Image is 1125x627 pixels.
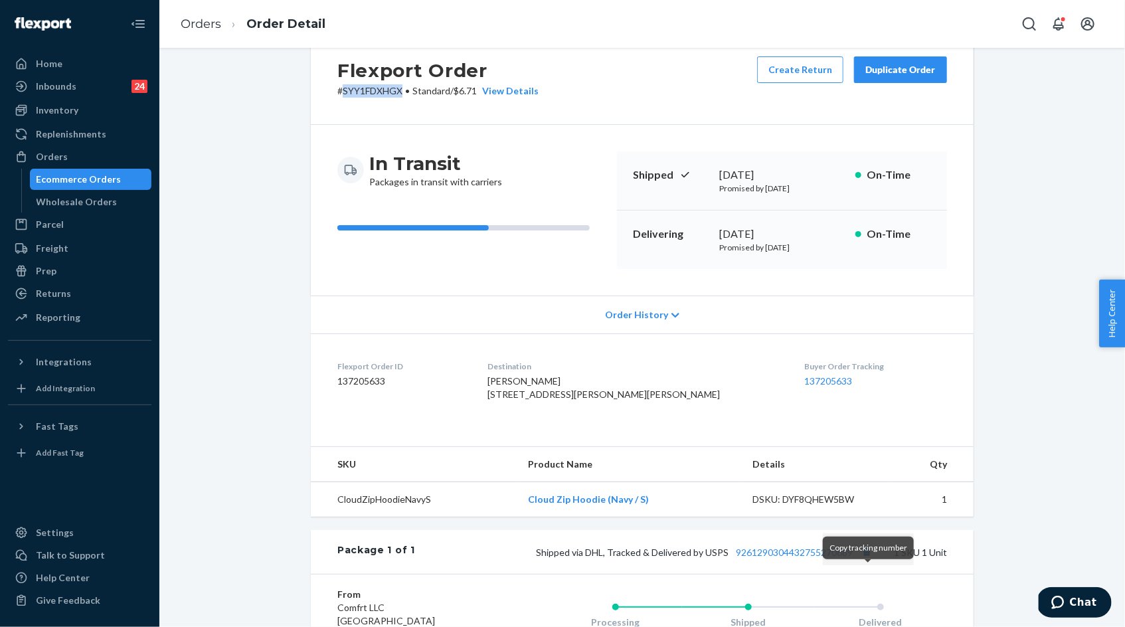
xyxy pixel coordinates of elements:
span: Standard [412,85,450,96]
a: Orders [8,146,151,167]
a: Help Center [8,567,151,588]
h3: In Transit [369,151,502,175]
a: Prep [8,260,151,282]
ol: breadcrumbs [170,5,336,44]
span: Comfrt LLC [GEOGRAPHIC_DATA] [337,602,435,626]
a: Orders [181,17,221,31]
a: Add Fast Tag [8,442,151,464]
button: Open notifications [1045,11,1072,37]
div: Packages in transit with carriers [369,151,502,189]
a: Wholesale Orders [30,191,152,213]
div: Package 1 of 1 [337,543,415,561]
a: Cloud Zip Hoodie (Navy / S) [528,493,649,505]
div: Inbounds [36,80,76,93]
div: Prep [36,264,56,278]
th: Details [742,447,888,482]
a: Freight [8,238,151,259]
div: 24 [131,80,147,93]
dt: Destination [487,361,783,372]
h2: Flexport Order [337,56,539,84]
p: On-Time [867,226,931,242]
div: Add Fast Tag [36,447,84,458]
p: On-Time [867,167,931,183]
a: Ecommerce Orders [30,169,152,190]
a: Home [8,53,151,74]
button: View Details [477,84,539,98]
button: Give Feedback [8,590,151,611]
div: Fast Tags [36,420,78,433]
span: • [405,85,410,96]
div: 1 SKU 1 Unit [415,543,947,561]
button: Help Center [1099,280,1125,347]
div: Duplicate Order [865,63,936,76]
a: 137205633 [804,375,852,387]
p: # SYY1FDXHGX / $6.71 [337,84,539,98]
div: Freight [36,242,68,255]
td: 1 [888,482,974,517]
dt: Buyer Order Tracking [804,361,947,372]
p: Shipped [633,167,709,183]
a: Reporting [8,307,151,328]
a: Parcel [8,214,151,235]
div: Settings [36,526,74,539]
span: Copy tracking number [829,543,907,553]
th: SKU [311,447,517,482]
img: Flexport logo [15,17,71,31]
div: Home [36,57,62,70]
iframe: Opens a widget where you can chat to one of our agents [1039,587,1112,620]
div: Ecommerce Orders [37,173,122,186]
p: Promised by [DATE] [719,183,845,194]
div: Give Feedback [36,594,100,607]
button: Open account menu [1075,11,1101,37]
div: Parcel [36,218,64,231]
span: Shipped via DHL, Tracked & Delivered by USPS [536,547,875,558]
button: Integrations [8,351,151,373]
button: Talk to Support [8,545,151,566]
div: Talk to Support [36,549,105,562]
a: Replenishments [8,124,151,145]
a: 9261290304432755270689 [736,547,853,558]
a: Inbounds24 [8,76,151,97]
a: Settings [8,522,151,543]
div: Add Integration [36,383,95,394]
p: Promised by [DATE] [719,242,845,253]
button: Close Navigation [125,11,151,37]
a: Inventory [8,100,151,121]
div: Wholesale Orders [37,195,118,209]
dt: Flexport Order ID [337,361,466,372]
div: Inventory [36,104,78,117]
button: Open Search Box [1016,11,1043,37]
a: Add Integration [8,378,151,399]
div: Reporting [36,311,80,324]
div: DSKU: DYF8QHEW5BW [752,493,877,506]
th: Product Name [517,447,742,482]
div: Replenishments [36,128,106,141]
div: Orders [36,150,68,163]
button: Fast Tags [8,416,151,437]
div: Returns [36,287,71,300]
div: Help Center [36,571,90,584]
div: Integrations [36,355,92,369]
th: Qty [888,447,974,482]
dd: 137205633 [337,375,466,388]
button: Create Return [757,56,843,83]
button: Duplicate Order [854,56,947,83]
p: Delivering [633,226,709,242]
a: Returns [8,283,151,304]
td: CloudZipHoodieNavyS [311,482,517,517]
div: [DATE] [719,167,845,183]
span: Order History [605,308,668,321]
a: Order Detail [246,17,325,31]
div: [DATE] [719,226,845,242]
span: [PERSON_NAME] [STREET_ADDRESS][PERSON_NAME][PERSON_NAME] [487,375,720,400]
dt: From [337,588,496,601]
